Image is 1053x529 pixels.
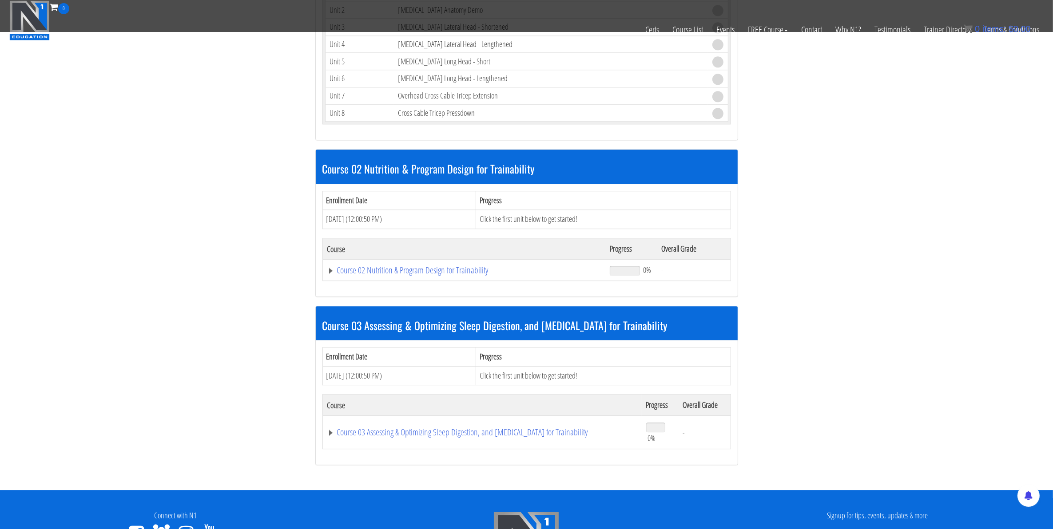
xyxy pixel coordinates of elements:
span: 0% [648,433,656,443]
a: 0 [50,1,69,13]
td: Unit 5 [325,53,393,70]
span: 0 [975,24,980,34]
td: Overhead Cross Cable Tricep Extension [393,87,707,104]
td: [DATE] (12:00:50 PM) [322,366,476,385]
th: Progress [476,347,731,366]
td: Cross Cable Tricep Pressdown [393,104,707,122]
span: items: [982,24,1006,34]
span: 0% [643,265,651,275]
h4: Signup for tips, events, updates & more [709,511,1046,520]
th: Enrollment Date [322,347,476,366]
a: Testimonials [868,14,917,45]
span: $ [1009,24,1013,34]
th: Overall Grade [657,238,731,260]
a: Course 02 Nutrition & Program Design for Trainability [327,266,601,275]
th: Overall Grade [678,395,731,416]
td: Click the first unit below to get started! [476,366,731,385]
a: Course 03 Assessing & Optimizing Sleep Digestion, and [MEDICAL_DATA] for Trainability [327,428,637,437]
td: Unit 6 [325,70,393,87]
h4: Connect with N1 [7,511,344,520]
a: Course List [666,14,710,45]
a: Trainer Directory [917,14,978,45]
h3: Course 02 Nutrition & Program Design for Trainability [322,163,731,174]
a: FREE Course [741,14,795,45]
img: icon11.png [964,24,973,33]
th: Progress [642,395,679,416]
td: [DATE] (12:00:50 PM) [322,210,476,229]
td: [MEDICAL_DATA] Long Head - Short [393,53,707,70]
a: Terms & Conditions [978,14,1046,45]
bdi: 0.00 [1009,24,1031,34]
td: Click the first unit below to get started! [476,210,731,229]
td: Unit 8 [325,104,393,122]
a: Why N1? [829,14,868,45]
span: 0 [58,3,69,14]
a: Contact [795,14,829,45]
td: - [657,260,731,281]
th: Course [322,238,605,260]
a: Events [710,14,741,45]
a: 0 items: $0.00 [964,24,1031,34]
td: - [678,416,731,449]
th: Progress [605,238,657,260]
img: n1-education [9,0,50,40]
td: [MEDICAL_DATA] Long Head - Lengthened [393,70,707,87]
th: Course [322,395,642,416]
a: Certs [639,14,666,45]
th: Progress [476,191,731,210]
th: Enrollment Date [322,191,476,210]
td: Unit 7 [325,87,393,104]
h3: Course 03 Assessing & Optimizing Sleep Digestion, and [MEDICAL_DATA] for Trainability [322,320,731,331]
